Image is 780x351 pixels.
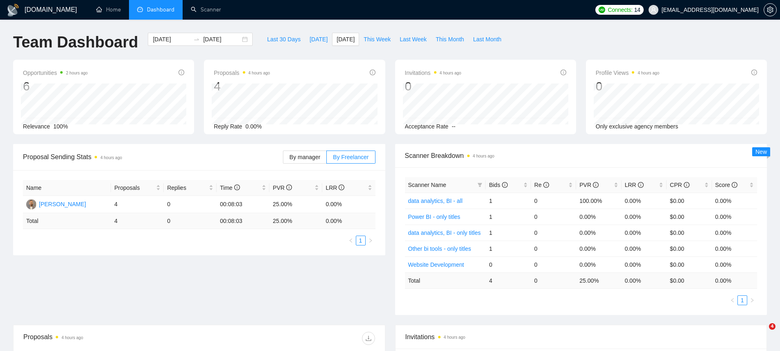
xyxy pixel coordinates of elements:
[23,213,111,229] td: Total
[712,209,757,225] td: 0.00%
[326,184,344,191] span: LRR
[267,35,301,44] span: Last 30 Days
[444,335,466,340] time: 4 hours ago
[337,35,355,44] span: [DATE]
[622,193,667,209] td: 0.00%
[667,225,712,241] td: $0.00
[638,71,659,75] time: 4 hours ago
[217,196,269,213] td: 00:08:03
[322,196,375,213] td: 0.00%
[593,182,599,188] span: info-circle
[667,272,712,288] td: $ 0.00
[364,35,391,44] span: This Week
[747,295,757,305] li: Next Page
[486,225,531,241] td: 1
[356,236,366,245] li: 1
[262,33,305,46] button: Last 30 Days
[738,296,747,305] a: 1
[193,36,200,43] span: to
[468,33,506,46] button: Last Month
[53,123,68,130] span: 100%
[408,229,481,236] a: data analytics, BI - only titles
[737,295,747,305] li: 1
[164,213,217,229] td: 0
[625,182,644,188] span: LRR
[322,213,375,229] td: 0.00 %
[66,71,88,75] time: 2 hours ago
[405,79,461,94] div: 0
[667,256,712,272] td: $0.00
[476,179,484,191] span: filter
[477,182,482,187] span: filter
[599,7,605,13] img: upwork-logo.png
[730,298,735,303] span: left
[579,182,599,188] span: PVR
[638,182,644,188] span: info-circle
[23,68,88,78] span: Opportunities
[576,241,621,256] td: 0.00%
[289,154,320,160] span: By manager
[596,123,678,130] span: Only exclusive agency members
[356,236,365,245] a: 1
[332,33,359,46] button: [DATE]
[534,182,549,188] span: Re
[576,256,621,272] td: 0.00%
[26,200,86,207] a: SK[PERSON_NAME]
[543,182,549,188] span: info-circle
[339,184,344,190] span: info-circle
[23,123,50,130] span: Relevance
[26,199,36,209] img: SK
[576,209,621,225] td: 0.00%
[23,332,199,345] div: Proposals
[167,183,207,192] span: Replies
[486,193,531,209] td: 1
[712,272,757,288] td: 0.00 %
[712,193,757,209] td: 0.00%
[486,256,531,272] td: 0
[96,6,121,13] a: homeHome
[436,35,464,44] span: This Month
[111,213,164,229] td: 4
[246,123,262,130] span: 0.00%
[732,182,737,188] span: info-circle
[23,180,111,196] th: Name
[214,79,270,94] div: 4
[366,236,375,245] li: Next Page
[576,225,621,241] td: 0.00%
[214,68,270,78] span: Proposals
[752,323,772,343] iframe: Intercom live chat
[359,33,395,46] button: This Week
[286,184,292,190] span: info-circle
[408,261,464,268] a: Website Development
[667,209,712,225] td: $0.00
[214,123,242,130] span: Reply Rate
[405,332,757,342] span: Invitations
[348,238,353,243] span: left
[634,5,640,14] span: 14
[728,295,737,305] button: left
[408,198,463,204] a: data analytics, BI - all
[712,241,757,256] td: 0.00%
[111,180,164,196] th: Proposals
[362,332,375,345] button: download
[137,7,143,12] span: dashboard
[489,182,507,188] span: Bids
[234,184,240,190] span: info-circle
[715,182,737,188] span: Score
[622,225,667,241] td: 0.00%
[622,241,667,256] td: 0.00%
[395,33,431,46] button: Last Week
[114,183,154,192] span: Proposals
[531,225,576,241] td: 0
[531,241,576,256] td: 0
[269,196,322,213] td: 25.00%
[473,35,501,44] span: Last Month
[362,335,375,342] span: download
[368,238,373,243] span: right
[622,256,667,272] td: 0.00%
[531,209,576,225] td: 0
[531,256,576,272] td: 0
[764,7,776,13] span: setting
[502,182,508,188] span: info-circle
[684,182,690,188] span: info-circle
